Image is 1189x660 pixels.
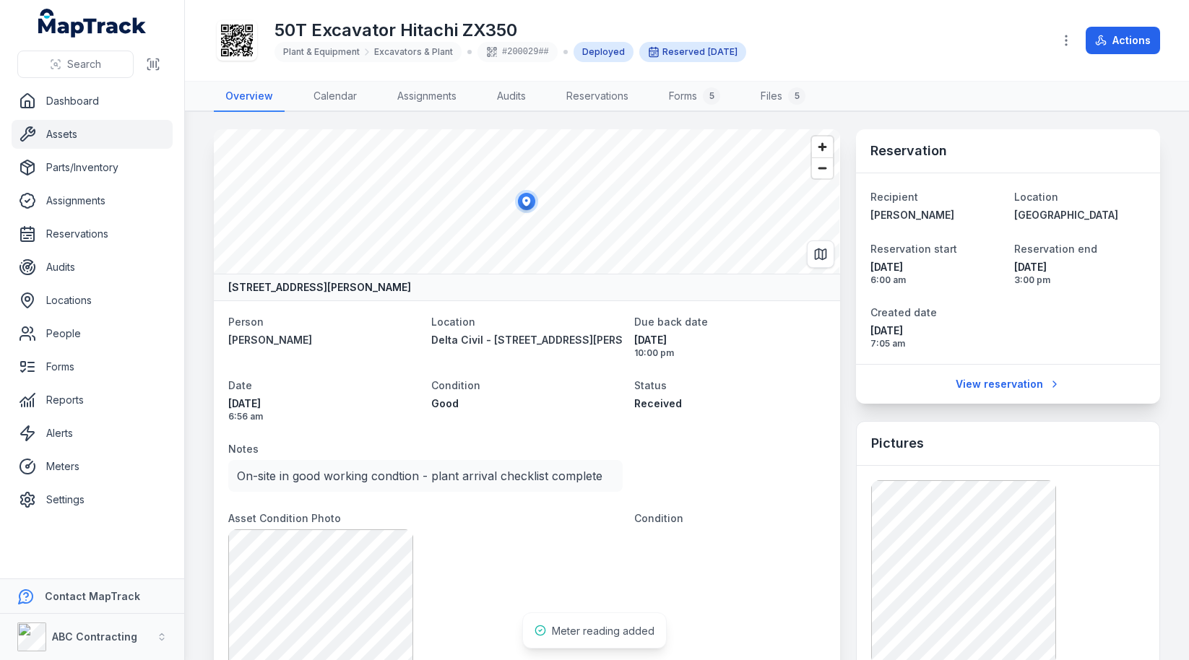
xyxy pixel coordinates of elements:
a: Reports [12,386,173,414]
span: [DATE] [228,396,420,411]
span: [DATE] [870,260,1002,274]
button: Switch to Map View [807,240,834,268]
span: Location [1014,191,1058,203]
div: Reserved [639,42,746,62]
span: Asset Condition Photo [228,512,341,524]
time: 15/09/2025, 6:00:00 am [870,260,1002,286]
button: Actions [1086,27,1160,54]
a: Audits [12,253,173,282]
strong: [STREET_ADDRESS][PERSON_NAME] [228,280,411,295]
time: 22/08/2025, 6:56:57 am [228,396,420,422]
div: Deployed [574,42,634,62]
span: Person [228,316,264,328]
span: Excavators & Plant [374,46,453,58]
span: Plant & Equipment [283,46,360,58]
strong: ABC Contracting [52,630,137,643]
a: Parts/Inventory [12,153,173,182]
a: MapTrack [38,9,147,38]
time: 22/08/2025, 7:05:32 am [870,324,1002,349]
strong: Contact MapTrack [45,590,140,602]
a: View reservation [946,370,1070,398]
div: 5 [703,87,720,105]
a: Dashboard [12,87,173,116]
span: Notes [228,443,259,455]
span: [DATE] [634,333,826,347]
span: Condition [634,512,683,524]
a: Reservations [555,82,640,112]
span: Received [634,397,682,409]
div: 5 [788,87,805,105]
h3: Pictures [871,433,924,453]
span: 6:56 am [228,411,420,422]
span: Good [431,397,459,409]
span: [GEOGRAPHIC_DATA] [1014,209,1118,221]
time: 15/09/2025, 6:00:00 am [708,46,738,58]
span: Search [67,57,101,71]
a: Locations [12,286,173,315]
a: Assignments [386,82,468,112]
a: [PERSON_NAME] [228,333,420,347]
span: Condition [431,379,480,391]
span: 6:00 am [870,274,1002,286]
button: Search [17,51,134,78]
p: On-site in good working condtion - plant arrival checklist complete [237,466,614,486]
button: Zoom in [812,136,833,157]
a: Settings [12,485,173,514]
a: [GEOGRAPHIC_DATA] [1014,208,1146,222]
span: Created date [870,306,937,318]
span: Date [228,379,252,391]
canvas: Map [214,129,839,274]
a: Forms [12,352,173,381]
span: 3:00 pm [1014,274,1146,286]
a: Alerts [12,419,173,448]
a: Calendar [302,82,368,112]
time: 05/09/2025, 10:00:00 pm [634,333,826,359]
span: 10:00 pm [634,347,826,359]
div: #200029## [477,42,558,62]
a: Assets [12,120,173,149]
span: Due back date [634,316,708,328]
button: Zoom out [812,157,833,178]
a: Forms5 [657,82,732,112]
a: Overview [214,82,285,112]
span: Reservation start [870,243,957,255]
h3: Reservation [870,141,947,161]
span: Location [431,316,475,328]
a: People [12,319,173,348]
a: Reservations [12,220,173,248]
span: [DATE] [708,46,738,57]
span: Delta Civil - [STREET_ADDRESS][PERSON_NAME] [431,334,677,346]
span: 7:05 am [870,338,1002,349]
a: [PERSON_NAME] [870,208,1002,222]
a: Meters [12,452,173,481]
span: [DATE] [1014,260,1146,274]
a: Delta Civil - [STREET_ADDRESS][PERSON_NAME] [431,333,623,347]
a: Audits [485,82,537,112]
a: Assignments [12,186,173,215]
span: [DATE] [870,324,1002,338]
span: Status [634,379,667,391]
h1: 50T Excavator Hitachi ZX350 [274,19,746,42]
a: Files5 [749,82,817,112]
span: Meter reading added [552,625,654,637]
span: Recipient [870,191,918,203]
time: 20/09/2025, 3:00:00 pm [1014,260,1146,286]
span: Reservation end [1014,243,1097,255]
